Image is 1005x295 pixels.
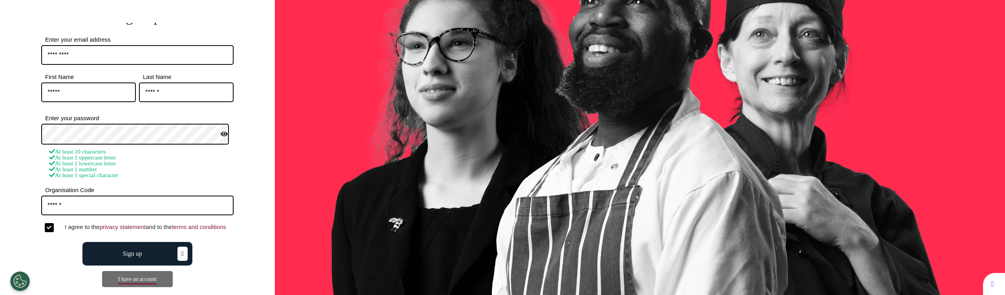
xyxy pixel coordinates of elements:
[122,251,142,257] span: Sign up
[41,37,234,42] label: Enter your email address
[49,172,119,178] span: At least 1 special character
[49,160,116,167] span: At least 1 lowercase letter
[49,166,97,172] span: At least 1 number
[10,271,30,291] button: Open Preferences
[139,75,234,79] label: Last Name
[41,116,234,121] label: Enter your password
[65,223,234,232] div: I agree to the and to the
[49,148,106,155] span: At least 10 characters
[172,224,226,230] a: terms and conditions
[49,154,116,161] span: At least 1 uppercase letter
[41,75,136,79] label: First Name
[41,188,234,192] label: Organisation Code
[118,276,157,284] a: I have an account
[82,242,192,266] button: Sign up
[99,224,146,230] a: privacy statement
